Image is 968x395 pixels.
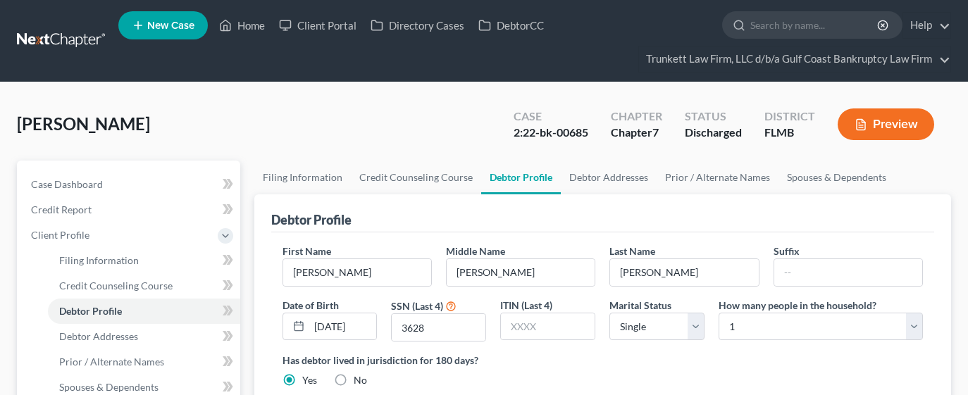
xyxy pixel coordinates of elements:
input: XXXX [501,313,595,340]
label: Yes [302,373,317,387]
a: Debtor Addresses [561,161,657,194]
a: Directory Cases [364,13,471,38]
a: Client Portal [272,13,364,38]
input: MM/DD/YYYY [309,313,377,340]
label: Has debtor lived in jurisdiction for 180 days? [283,353,924,368]
div: Discharged [685,125,742,141]
span: Debtor Profile [59,305,122,317]
div: 2:22-bk-00685 [514,125,588,141]
span: 7 [652,125,659,139]
div: Debtor Profile [271,211,352,228]
a: Debtor Profile [48,299,240,324]
input: -- [283,259,431,286]
a: Home [212,13,272,38]
input: M.I [447,259,595,286]
label: Suffix [774,244,800,258]
button: Preview [838,108,934,140]
input: -- [610,259,758,286]
label: How many people in the household? [719,298,876,313]
input: Search by name... [750,12,879,38]
label: No [354,373,367,387]
div: FLMB [764,125,815,141]
a: Filing Information [254,161,351,194]
span: Debtor Addresses [59,330,138,342]
span: Case Dashboard [31,178,103,190]
a: Credit Counseling Course [48,273,240,299]
label: SSN (Last 4) [391,299,443,313]
span: Spouses & Dependents [59,381,159,393]
a: Debtor Addresses [48,324,240,349]
span: Filing Information [59,254,139,266]
a: Help [903,13,950,38]
label: ITIN (Last 4) [500,298,552,313]
input: XXXX [392,314,485,341]
div: Chapter [611,108,662,125]
span: Credit Counseling Course [59,280,173,291]
a: Spouses & Dependents [778,161,895,194]
a: Case Dashboard [20,172,240,197]
span: New Case [147,20,194,31]
label: Middle Name [446,244,505,258]
a: Credit Report [20,197,240,222]
a: Prior / Alternate Names [48,349,240,375]
div: District [764,108,815,125]
span: Prior / Alternate Names [59,356,164,368]
label: Last Name [609,244,655,258]
div: Case [514,108,588,125]
span: Credit Report [31,203,92,215]
div: Chapter [611,125,662,141]
label: First Name [283,244,331,258]
a: Credit Counseling Course [351,161,481,194]
a: Trunkett Law Firm, LLC d/b/a Gulf Coast Bankruptcy Law Firm [639,46,950,72]
span: Client Profile [31,229,89,241]
label: Date of Birth [283,298,339,313]
a: DebtorCC [471,13,551,38]
input: -- [774,259,922,286]
label: Marital Status [609,298,671,313]
div: Status [685,108,742,125]
a: Prior / Alternate Names [657,161,778,194]
a: Filing Information [48,248,240,273]
a: Debtor Profile [481,161,561,194]
span: [PERSON_NAME] [17,113,150,134]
